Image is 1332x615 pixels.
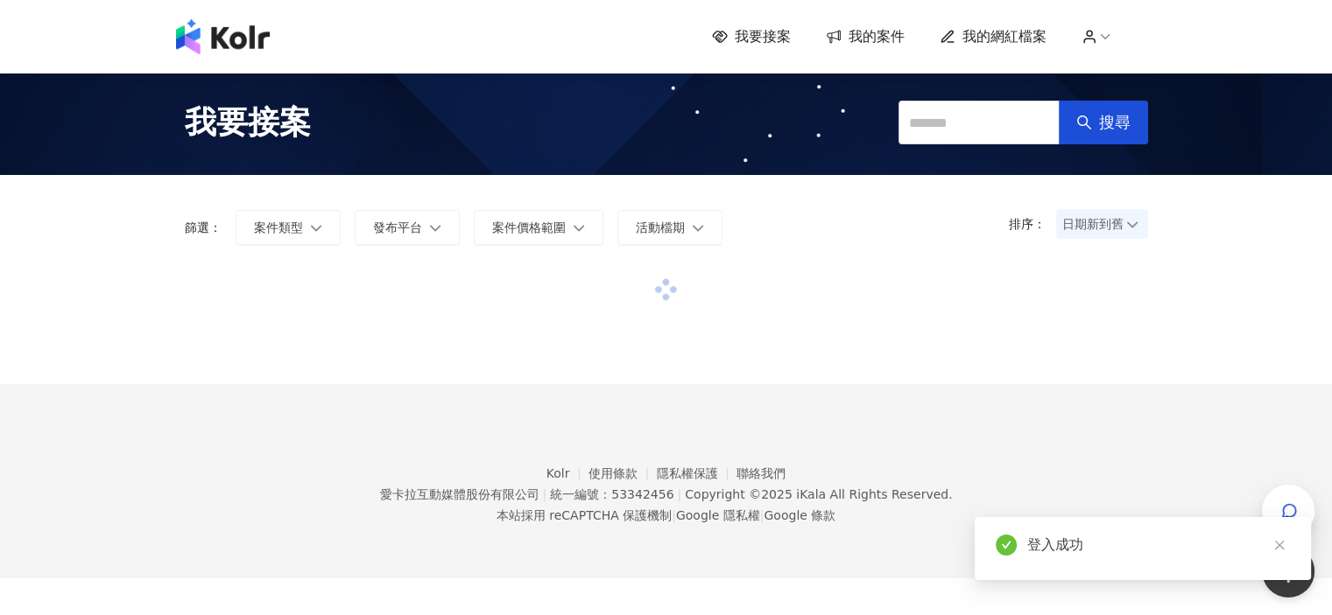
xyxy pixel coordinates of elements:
a: 我要接案 [712,27,791,46]
a: Google 隱私權 [676,508,760,522]
div: 愛卡拉互動媒體股份有限公司 [379,487,539,501]
span: 我的網紅檔案 [962,27,1047,46]
span: 我的案件 [849,27,905,46]
span: | [760,508,765,522]
div: 登入成功 [1027,535,1290,556]
button: 案件價格範圍 [474,210,603,245]
a: 聯絡我們 [736,466,786,480]
span: 搜尋 [1099,113,1131,132]
span: | [677,487,681,501]
a: iKala [796,487,826,501]
a: 我的網紅檔案 [940,27,1047,46]
div: 統一編號：53342456 [550,487,673,501]
button: 活動檔期 [617,210,722,245]
span: 本站採用 reCAPTCHA 保護機制 [497,505,835,526]
p: 排序： [1009,217,1056,231]
p: 篩選： [185,220,222,234]
div: Copyright © 2025 All Rights Reserved. [685,487,952,501]
span: 案件價格範圍 [492,220,566,234]
span: 我要接案 [735,27,791,46]
a: 使用條款 [588,466,657,480]
span: | [672,508,676,522]
a: Kolr [546,466,588,480]
span: 我要接案 [185,101,311,144]
span: 日期新到舊 [1062,211,1142,237]
a: Google 條款 [764,508,835,522]
button: 搜尋 [1059,101,1148,144]
a: 隱私權保護 [657,466,737,480]
span: close [1273,539,1286,551]
span: 案件類型 [254,220,303,234]
span: check-circle [996,535,1017,556]
img: logo [176,19,270,54]
span: 發布平台 [373,220,422,234]
span: 活動檔期 [636,220,685,234]
a: 我的案件 [826,27,905,46]
span: search [1076,115,1092,130]
button: 發布平台 [355,210,460,245]
button: 案件類型 [236,210,341,245]
span: | [542,487,546,501]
